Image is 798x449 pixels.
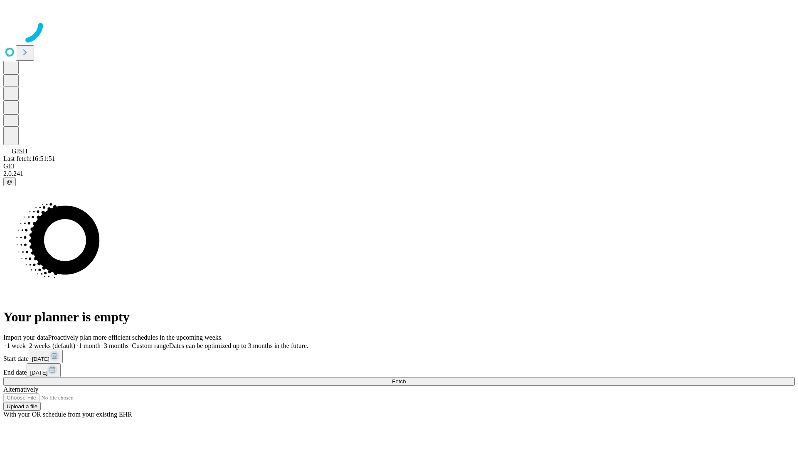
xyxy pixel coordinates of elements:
[3,170,795,178] div: 2.0.241
[104,342,128,349] span: 3 months
[29,342,75,349] span: 2 weeks (default)
[3,334,48,341] span: Import your data
[3,402,41,411] button: Upload a file
[12,148,27,155] span: GJSH
[79,342,101,349] span: 1 month
[3,363,795,377] div: End date
[3,350,795,363] div: Start date
[32,356,49,362] span: [DATE]
[3,163,795,170] div: GEI
[132,342,169,349] span: Custom range
[3,386,38,393] span: Alternatively
[3,309,795,325] h1: Your planner is empty
[30,370,47,376] span: [DATE]
[3,377,795,386] button: Fetch
[27,363,61,377] button: [DATE]
[7,342,26,349] span: 1 week
[3,155,55,162] span: Last fetch: 16:51:51
[392,378,406,385] span: Fetch
[3,411,132,418] span: With your OR schedule from your existing EHR
[7,179,12,185] span: @
[3,178,16,186] button: @
[29,350,63,363] button: [DATE]
[48,334,223,341] span: Proactively plan more efficient schedules in the upcoming weeks.
[169,342,308,349] span: Dates can be optimized up to 3 months in the future.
